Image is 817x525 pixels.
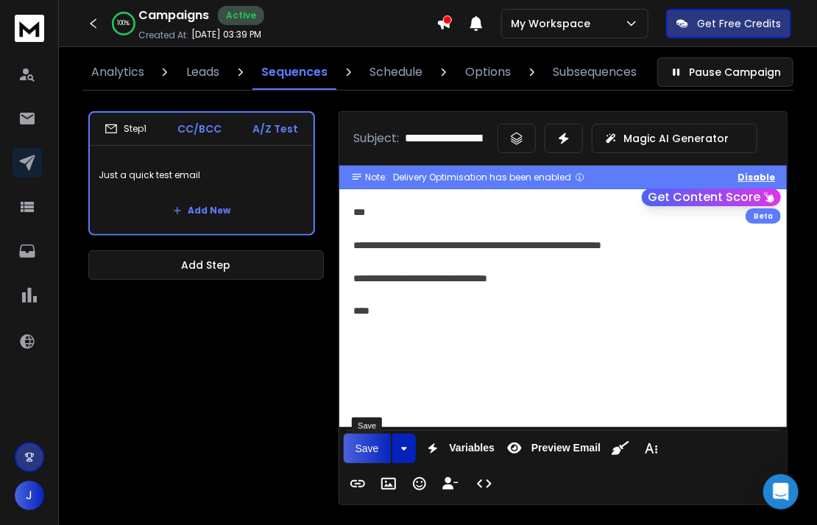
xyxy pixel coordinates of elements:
button: Emoticons [406,469,434,498]
p: Analytics [91,63,144,81]
p: Just a quick test email [99,155,305,196]
p: Sequences [261,63,328,81]
button: Insert Unsubscribe Link [436,469,464,498]
button: J [15,481,44,510]
h1: Campaigns [138,7,209,24]
button: Insert Image (⌘P) [375,469,403,498]
div: Step 1 [105,122,146,135]
p: Subject: [354,130,400,147]
button: Get Content Score [642,188,781,206]
p: CC/BCC [177,121,222,136]
button: Clean HTML [606,434,634,463]
p: 100 % [118,19,130,28]
button: Pause Campaign [657,57,793,87]
div: Beta [746,208,781,224]
p: Subsequences [553,63,637,81]
a: Options [456,54,520,90]
p: Created At: [138,29,188,41]
a: Schedule [361,54,432,90]
li: Step1CC/BCCA/Z TestJust a quick test emailAdd New [88,111,315,236]
p: A/Z Test [253,121,299,136]
button: Magic AI Generator [592,124,757,153]
div: Active [218,6,264,25]
button: Add New [161,196,242,225]
a: Analytics [82,54,153,90]
p: Get Free Credits [697,16,781,31]
button: Preview Email [501,434,604,463]
button: More Text [637,434,665,463]
button: Disable [738,172,775,183]
a: Leads [177,54,228,90]
div: Save [352,417,382,434]
button: Save [344,434,391,463]
button: Variables [419,434,498,463]
p: Leads [186,63,219,81]
img: logo [15,15,44,42]
a: Subsequences [544,54,646,90]
p: [DATE] 03:39 PM [191,29,261,40]
span: Preview Email [528,442,604,454]
button: Get Free Credits [666,9,791,38]
p: My Workspace [511,16,596,31]
p: Magic AI Generator [623,131,729,146]
button: Code View [470,469,498,498]
button: Insert Link (⌘K) [344,469,372,498]
a: Sequences [252,54,336,90]
button: Add Step [88,250,324,280]
div: Open Intercom Messenger [763,474,799,510]
p: Schedule [370,63,423,81]
div: Delivery Optimisation has been enabled [394,172,585,183]
span: Note: [366,172,388,183]
span: Variables [447,442,498,454]
p: Options [465,63,511,81]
